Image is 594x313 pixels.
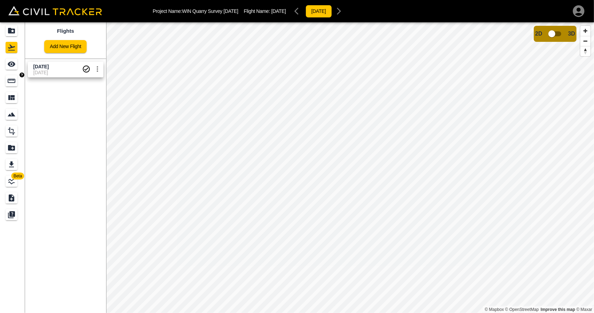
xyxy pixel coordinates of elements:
[8,6,102,16] img: Civil Tracker
[580,26,591,36] button: Zoom in
[271,8,286,14] span: [DATE]
[580,46,591,56] button: Reset bearing to north
[568,31,575,37] span: 3D
[244,8,286,14] p: Flight Name:
[505,307,539,312] a: OpenStreetMap
[580,36,591,46] button: Zoom out
[106,22,594,313] canvas: Map
[153,8,238,14] p: Project Name: WIN Quarry Survey [DATE]
[535,31,542,37] span: 2D
[576,307,592,312] a: Maxar
[306,5,332,18] button: [DATE]
[485,307,504,312] a: Mapbox
[541,307,575,312] a: Map feedback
